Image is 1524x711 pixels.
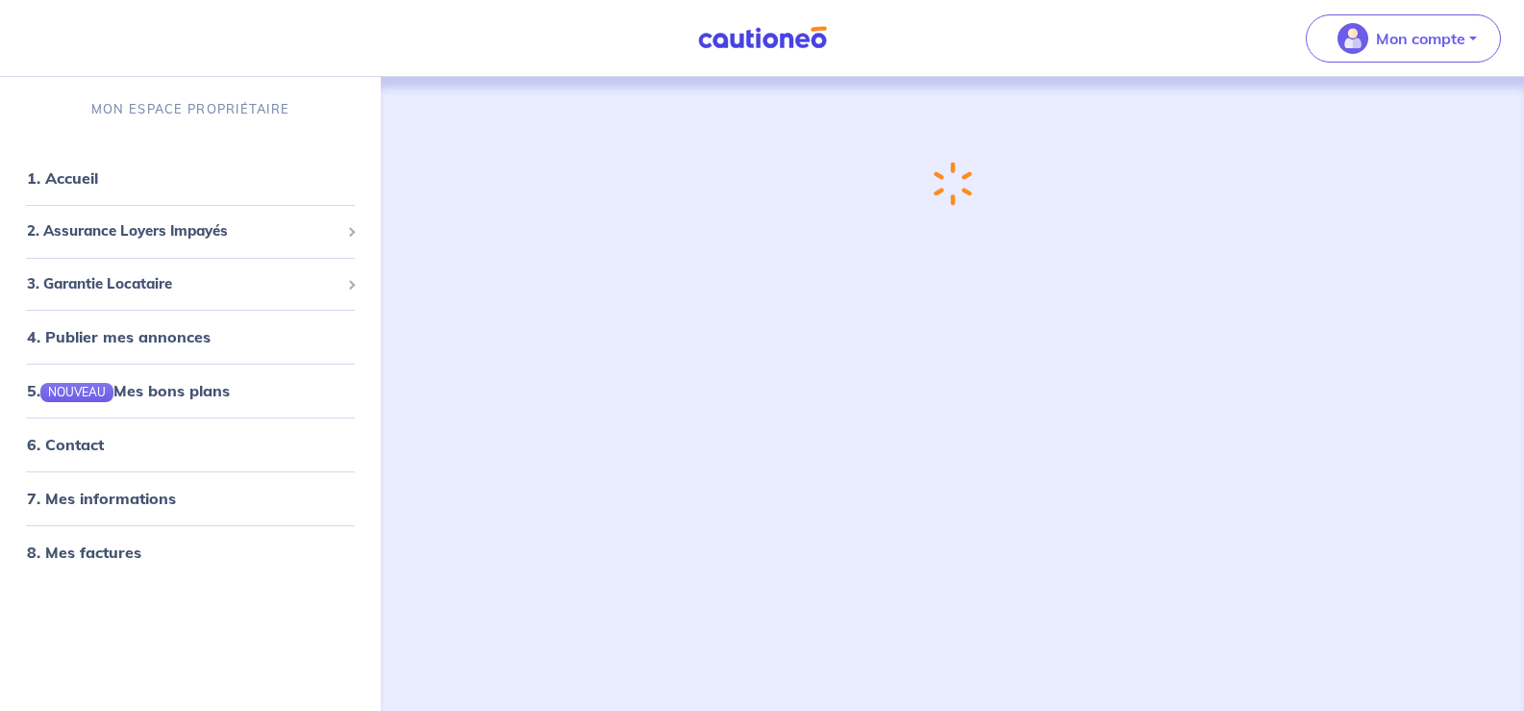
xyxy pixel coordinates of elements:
div: 5.NOUVEAUMes bons plans [8,371,373,410]
div: 2. Assurance Loyers Impayés [8,213,373,250]
img: Cautioneo [690,26,835,50]
a: 7. Mes informations [27,489,176,508]
a: 6. Contact [27,435,104,454]
div: 8. Mes factures [8,533,373,571]
span: 3. Garantie Locataire [27,273,339,295]
div: 1. Accueil [8,159,373,197]
div: 3. Garantie Locataire [8,266,373,303]
a: 5.NOUVEAUMes bons plans [27,381,230,400]
div: 7. Mes informations [8,479,373,518]
span: 2. Assurance Loyers Impayés [27,220,339,242]
p: MON ESPACE PROPRIÉTAIRE [91,100,289,118]
a: 8. Mes factures [27,543,141,562]
div: 4. Publier mes annonces [8,317,373,356]
p: Mon compte [1376,27,1465,50]
img: loading-spinner [934,162,972,206]
a: 4. Publier mes annonces [27,327,211,346]
button: illu_account_valid_menu.svgMon compte [1306,14,1501,63]
a: 1. Accueil [27,168,98,188]
img: illu_account_valid_menu.svg [1337,23,1368,54]
div: 6. Contact [8,425,373,464]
